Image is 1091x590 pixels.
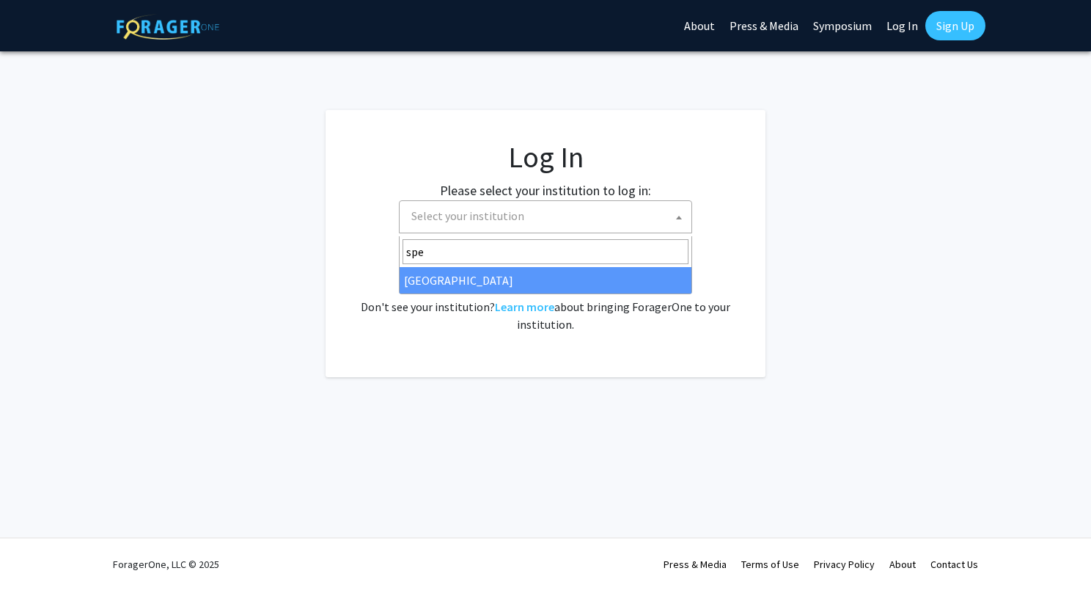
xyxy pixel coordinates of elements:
h1: Log In [355,139,736,175]
a: Learn more about bringing ForagerOne to your institution [495,299,554,314]
li: [GEOGRAPHIC_DATA] [400,267,691,294]
a: About [889,558,916,571]
a: Press & Media [664,558,727,571]
img: ForagerOne Logo [117,14,219,40]
span: Select your institution [399,200,692,233]
div: No account? . Don't see your institution? about bringing ForagerOne to your institution. [355,263,736,333]
iframe: Chat [1029,524,1080,579]
span: Select your institution [405,201,691,231]
a: Sign Up [925,11,985,40]
a: Terms of Use [741,558,799,571]
div: ForagerOne, LLC © 2025 [113,539,219,590]
a: Contact Us [930,558,978,571]
a: Privacy Policy [814,558,875,571]
input: Search [403,239,688,264]
label: Please select your institution to log in: [440,181,651,200]
span: Select your institution [411,208,524,223]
